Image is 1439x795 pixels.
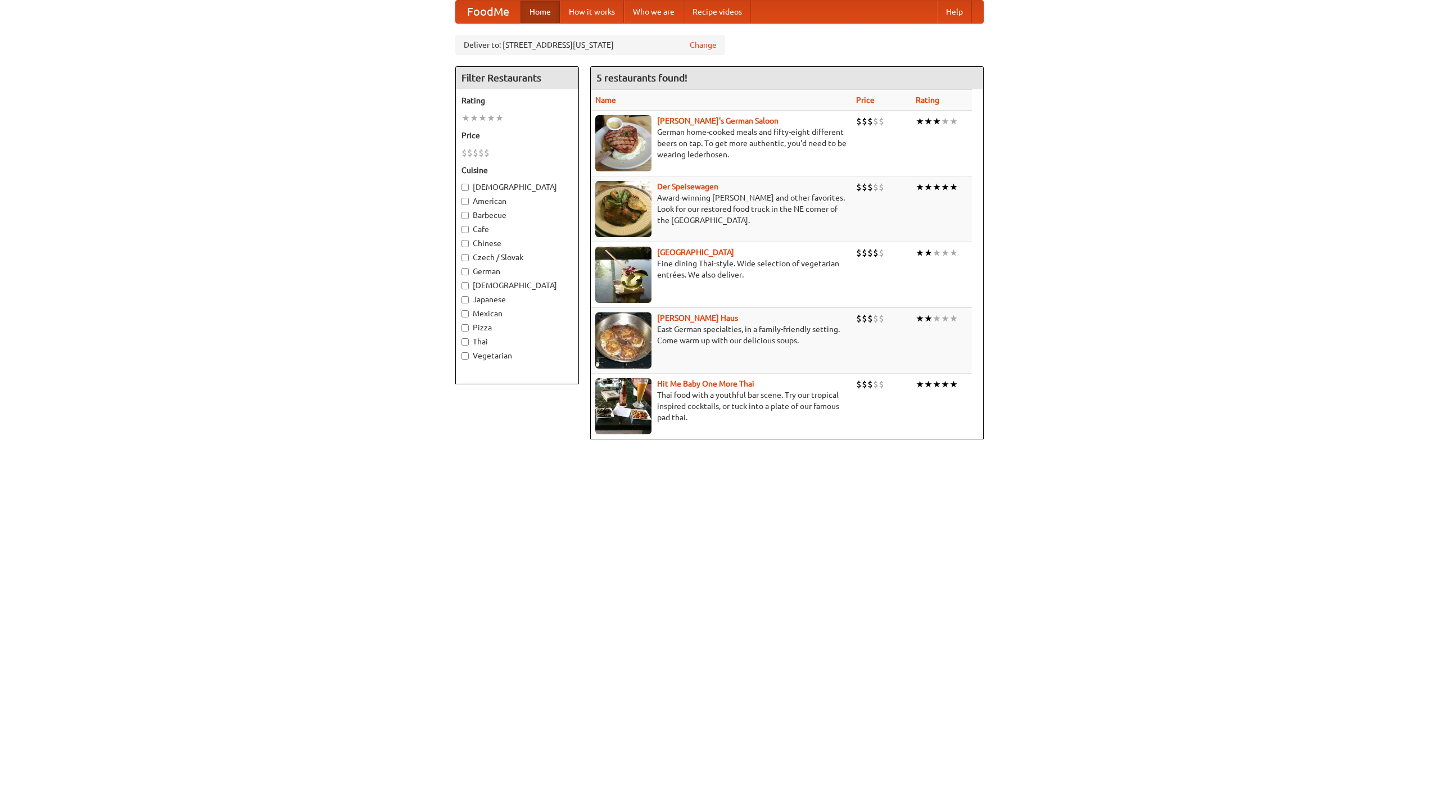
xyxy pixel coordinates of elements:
li: $ [879,181,884,193]
li: $ [856,181,862,193]
input: Chinese [461,240,469,247]
li: ★ [470,112,478,124]
li: $ [461,147,467,159]
p: East German specialties, in a family-friendly setting. Come warm up with our delicious soups. [595,324,847,346]
label: Chinese [461,238,573,249]
input: Mexican [461,310,469,317]
a: Change [690,39,717,51]
li: $ [867,247,873,259]
img: kohlhaus.jpg [595,312,651,369]
img: speisewagen.jpg [595,181,651,237]
li: $ [862,115,867,128]
p: Award-winning [PERSON_NAME] and other favorites. Look for our restored food truck in the NE corne... [595,192,847,226]
div: Deliver to: [STREET_ADDRESS][US_STATE] [455,35,725,55]
input: Pizza [461,324,469,331]
input: Cafe [461,226,469,233]
li: ★ [924,312,933,325]
label: Czech / Slovak [461,252,573,263]
li: $ [473,147,478,159]
label: Mexican [461,308,573,319]
p: Fine dining Thai-style. Wide selection of vegetarian entrées. We also deliver. [595,258,847,280]
li: $ [873,247,879,259]
li: ★ [941,115,949,128]
li: ★ [933,181,941,193]
b: Hit Me Baby One More Thai [657,379,754,388]
label: [DEMOGRAPHIC_DATA] [461,280,573,291]
h5: Price [461,130,573,141]
li: $ [862,378,867,390]
input: Barbecue [461,212,469,219]
h5: Cuisine [461,165,573,176]
input: Thai [461,338,469,346]
label: American [461,196,573,207]
li: ★ [916,115,924,128]
li: $ [867,181,873,193]
li: ★ [949,312,958,325]
a: FoodMe [456,1,521,23]
li: $ [879,312,884,325]
label: Thai [461,336,573,347]
li: ★ [461,112,470,124]
li: ★ [933,312,941,325]
li: ★ [924,247,933,259]
b: Der Speisewagen [657,182,718,191]
li: ★ [933,115,941,128]
li: $ [873,378,879,390]
ng-pluralize: 5 restaurants found! [596,72,687,83]
li: ★ [949,181,958,193]
li: $ [856,247,862,259]
li: ★ [941,247,949,259]
li: $ [873,181,879,193]
h4: Filter Restaurants [456,67,578,89]
li: ★ [949,247,958,259]
a: How it works [560,1,624,23]
li: ★ [916,312,924,325]
label: Barbecue [461,210,573,221]
li: ★ [949,115,958,128]
li: $ [856,378,862,390]
input: Japanese [461,296,469,303]
input: [DEMOGRAPHIC_DATA] [461,184,469,191]
li: ★ [941,181,949,193]
li: $ [856,312,862,325]
li: $ [862,312,867,325]
li: ★ [941,312,949,325]
li: $ [867,378,873,390]
a: Recipe videos [684,1,751,23]
li: ★ [916,378,924,390]
li: $ [867,115,873,128]
label: Vegetarian [461,350,573,361]
img: babythai.jpg [595,378,651,434]
li: ★ [487,112,495,124]
input: Czech / Slovak [461,254,469,261]
a: [GEOGRAPHIC_DATA] [657,248,734,257]
a: Rating [916,96,939,105]
li: $ [879,115,884,128]
li: $ [856,115,862,128]
a: Home [521,1,560,23]
input: Vegetarian [461,352,469,360]
a: Name [595,96,616,105]
li: $ [879,247,884,259]
p: Thai food with a youthful bar scene. Try our tropical inspired cocktails, or tuck into a plate of... [595,389,847,423]
label: Pizza [461,322,573,333]
li: ★ [924,378,933,390]
li: ★ [924,181,933,193]
p: German home-cooked meals and fifty-eight different beers on tap. To get more authentic, you'd nee... [595,126,847,160]
a: Who we are [624,1,684,23]
li: $ [467,147,473,159]
a: [PERSON_NAME]'s German Saloon [657,116,779,125]
a: [PERSON_NAME] Haus [657,314,738,322]
a: Price [856,96,875,105]
li: ★ [941,378,949,390]
li: ★ [916,247,924,259]
li: ★ [933,247,941,259]
li: $ [867,312,873,325]
li: ★ [933,378,941,390]
img: esthers.jpg [595,115,651,171]
li: ★ [949,378,958,390]
h5: Rating [461,95,573,106]
input: [DEMOGRAPHIC_DATA] [461,282,469,289]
